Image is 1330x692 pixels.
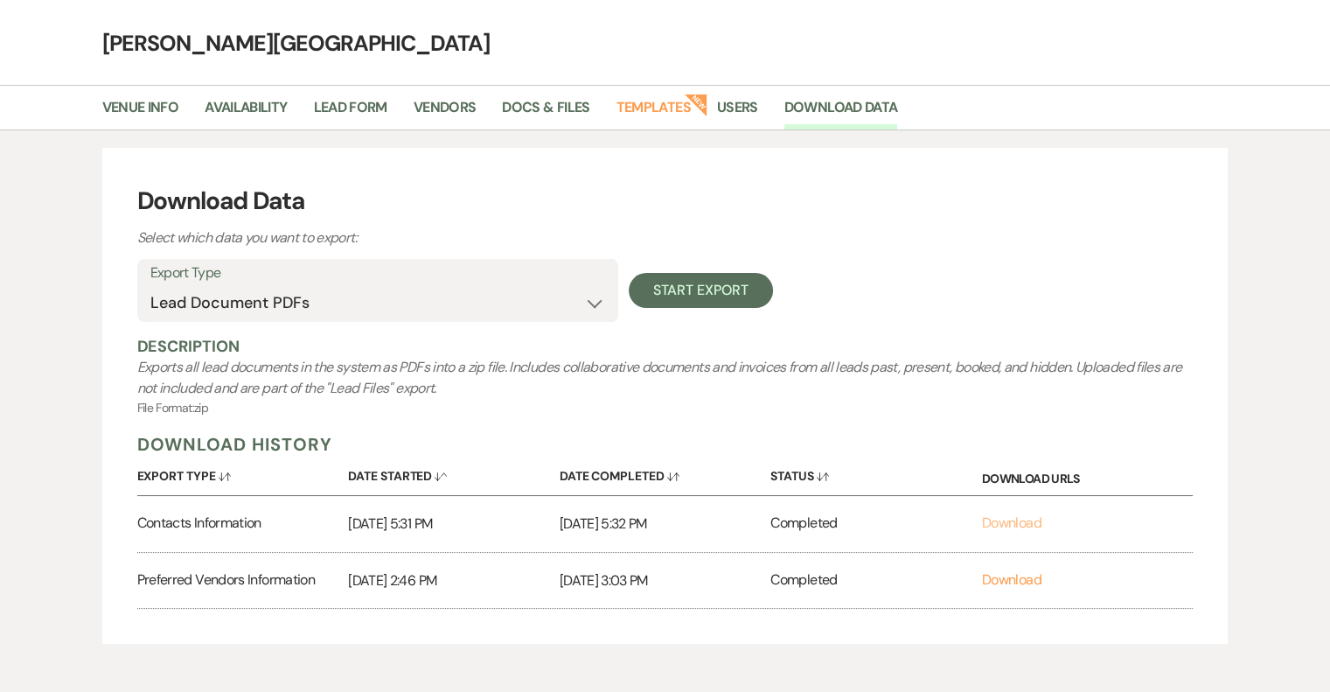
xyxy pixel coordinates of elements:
h5: Description [137,336,1194,357]
div: Completed [770,496,982,552]
button: Export Type [137,456,349,490]
strong: New [684,92,708,116]
div: Contacts Information [137,496,349,552]
div: Download URLs [982,456,1194,495]
p: Select which data you want to export: [137,227,749,249]
button: Start Export [629,273,773,308]
h5: Download History [137,433,1194,456]
a: Users [717,96,758,129]
a: Availability [205,96,287,129]
a: Venue Info [102,96,179,129]
p: [DATE] 5:31 PM [348,513,560,535]
a: Download [982,514,1041,532]
div: Preferred Vendors Information [137,553,349,609]
p: [DATE] 5:32 PM [560,513,771,535]
a: Lead Form [313,96,386,129]
a: Templates [616,96,691,129]
h3: Download Data [137,183,1194,220]
button: Date Completed [560,456,771,490]
a: Download Data [784,96,898,129]
p: [DATE] 3:03 PM [560,570,771,592]
a: Vendors [414,96,477,129]
div: Exports all lead documents in the system as PDFs into a zip file. Includes collaborative document... [137,357,1194,399]
a: Docs & Files [502,96,589,129]
label: Export Type [150,261,605,286]
p: File Format: zip [137,399,1194,417]
button: Date Started [348,456,560,490]
a: Download [982,570,1041,589]
div: Completed [770,553,982,609]
button: Status [770,456,982,490]
p: [DATE] 2:46 PM [348,570,560,592]
h4: [PERSON_NAME][GEOGRAPHIC_DATA] [36,28,1295,59]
